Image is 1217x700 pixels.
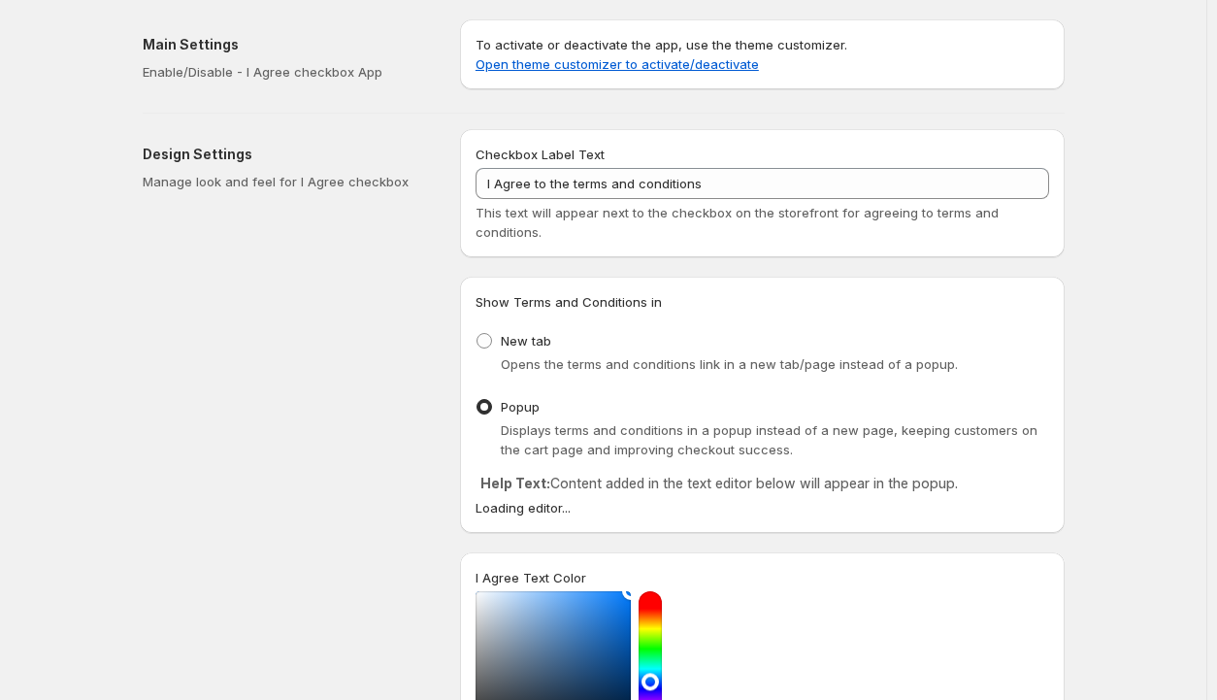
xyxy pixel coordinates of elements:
p: Manage look and feel for I Agree checkbox [143,172,429,191]
p: To activate or deactivate the app, use the theme customizer. [476,35,1049,74]
span: This text will appear next to the checkbox on the storefront for agreeing to terms and conditions. [476,205,999,240]
span: Popup [501,399,540,415]
span: Displays terms and conditions in a popup instead of a new page, keeping customers on the cart pag... [501,422,1037,457]
div: Loading editor... [476,498,1049,517]
span: Opens the terms and conditions link in a new tab/page instead of a popup. [501,356,958,372]
span: Checkbox Label Text [476,147,605,162]
span: New tab [501,333,551,349]
p: Content added in the text editor below will appear in the popup. [480,474,1044,493]
label: I Agree Text Color [476,568,586,587]
h2: Design Settings [143,145,429,164]
h2: Main Settings [143,35,429,54]
span: Show Terms and Conditions in [476,294,662,310]
a: Open theme customizer to activate/deactivate [476,56,759,72]
p: Enable/Disable - I Agree checkbox App [143,62,429,82]
strong: Help Text: [480,475,550,491]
